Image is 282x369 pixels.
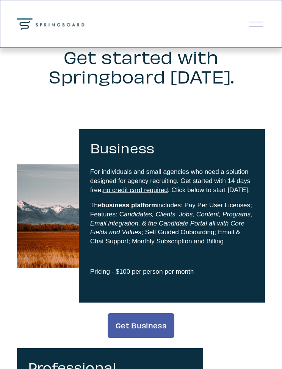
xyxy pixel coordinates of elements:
[101,202,157,209] strong: business platform
[17,18,86,30] img: Springboard Technologies
[90,140,254,155] h3: Business
[90,211,254,236] em: andidates, Clients, Jobs, Content, Programs, Email integration, & the Candidate Portal all with C...
[103,186,168,194] span: no credit card required
[90,267,254,276] p: Pricing - $100 per person per month
[90,201,254,246] p: The includes: Pay Per User Licenses; Features: C ; Self Guided Onboarding; Email & Chat Support; ...
[17,47,265,85] h2: Get started with Springboard [DATE].
[90,167,254,195] p: For individuals and small agencies who need a solution designed for agency recruiting. Get starte...
[108,313,174,338] a: Get Business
